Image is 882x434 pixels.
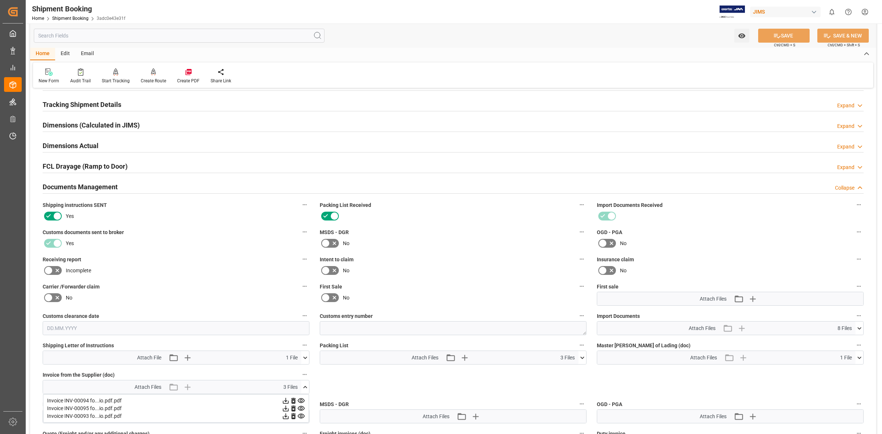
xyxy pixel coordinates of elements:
button: show 0 new notifications [824,4,840,20]
div: Expand [837,164,854,171]
span: Packing List Received [320,201,371,209]
button: Import Documents Received [854,200,864,209]
span: Shipping Letter of Instructions [43,342,114,349]
span: 3 Files [560,354,575,362]
span: 1 File [286,354,298,362]
span: Attach Files [135,383,161,391]
span: Customs clearance date [43,312,99,320]
span: Ctrl/CMD + S [774,42,795,48]
span: Packing List [320,342,348,349]
button: Customs entry number [577,311,587,320]
div: Share Link [211,78,231,84]
div: Expand [837,122,854,130]
span: Incomplete [66,267,91,275]
span: Master [PERSON_NAME] of Lading (doc) [597,342,691,349]
input: DD.MM.YYYY [43,321,309,335]
span: MSDS - DGR [320,229,349,236]
span: Attach Files [700,413,727,420]
span: Attach Files [412,354,438,362]
button: Carrier /Forwarder claim [300,281,309,291]
span: Yes [66,240,74,247]
span: Customs documents sent to broker [43,229,124,236]
span: OGD - PGA [597,229,622,236]
span: No [620,240,627,247]
div: Invoice INV-00093 fo...io.pdf.pdf [47,412,305,420]
span: Import Documents [597,312,640,320]
button: Customs clearance date [300,311,309,320]
span: Attach Files [700,295,727,303]
span: No [343,294,349,302]
button: Customs documents sent to broker [300,227,309,237]
h2: Tracking Shipment Details [43,100,121,110]
div: Invoice INV-00094 fo...io.pdf.pdf [47,397,305,405]
span: No [66,294,72,302]
button: JIMS [750,5,824,19]
button: First Sale [577,281,587,291]
span: Attach Files [690,354,717,362]
button: OGD - PGA [854,399,864,409]
button: Intent to claim [577,254,587,264]
span: First sale [597,283,619,291]
button: First sale [854,281,864,291]
button: OGD - PGA [854,227,864,237]
span: Receiving report [43,256,81,263]
button: Insurance claim [854,254,864,264]
div: Expand [837,102,854,110]
button: SAVE [758,29,810,43]
h2: FCL Drayage (Ramp to Door) [43,161,128,171]
span: Import Documents Received [597,201,663,209]
button: Master [PERSON_NAME] of Lading (doc) [854,340,864,350]
div: New Form [39,78,59,84]
span: Customs entry number [320,312,373,320]
span: Yes [66,212,74,220]
span: OGD - PGA [597,401,622,408]
span: Intent to claim [320,256,354,263]
span: No [343,240,349,247]
h2: Dimensions (Calculated in JIMS) [43,120,140,130]
span: Attach File [137,354,161,362]
button: Help Center [840,4,857,20]
div: Create Route [141,78,166,84]
div: Home [30,48,55,60]
a: Shipment Booking [52,16,89,21]
span: Insurance claim [597,256,634,263]
div: Expand [837,143,854,151]
button: Shipping instructions SENT [300,200,309,209]
div: Audit Trail [70,78,91,84]
span: 3 Files [283,383,298,391]
button: Packing List Received [577,200,587,209]
span: Preferential tariff [43,401,84,408]
span: Attach Files [423,413,449,420]
span: Shipping instructions SENT [43,201,107,209]
span: Attach Files [689,324,716,332]
h2: Dimensions Actual [43,141,98,151]
div: Email [75,48,100,60]
span: MSDS - DGR [320,401,349,408]
div: Edit [55,48,75,60]
div: Shipment Booking [32,3,125,14]
div: Invoice INV-00095 fo...io.pdf.pdf [47,405,305,412]
span: 8 Files [838,324,852,332]
button: MSDS - DGR [577,399,587,409]
button: SAVE & NEW [817,29,869,43]
div: Create PDF [177,78,200,84]
div: Start Tracking [102,78,130,84]
button: Packing List [577,340,587,350]
a: Home [32,16,44,21]
span: Invoice from the Supplier (doc) [43,371,115,379]
input: Search Fields [34,29,325,43]
span: 1 File [840,354,852,362]
button: Import Documents [854,311,864,320]
button: open menu [734,29,749,43]
span: First Sale [320,283,342,291]
button: Shipping Letter of Instructions [300,340,309,350]
span: No [620,267,627,275]
span: Ctrl/CMD + Shift + S [828,42,860,48]
span: No [343,267,349,275]
span: Carrier /Forwarder claim [43,283,100,291]
button: MSDS - DGR [577,227,587,237]
button: Invoice from the Supplier (doc) [300,370,309,379]
img: Exertis%20JAM%20-%20Email%20Logo.jpg_1722504956.jpg [720,6,745,18]
div: JIMS [750,7,821,17]
div: Collapse [835,184,854,192]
